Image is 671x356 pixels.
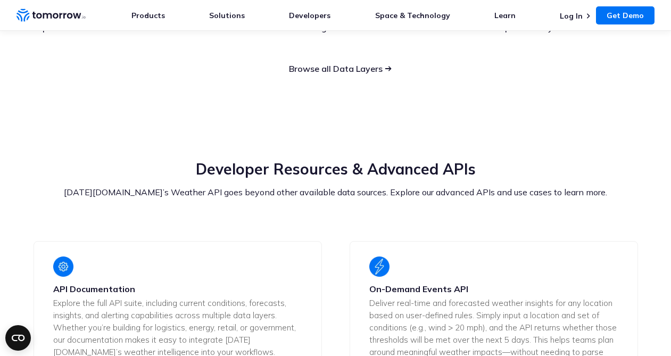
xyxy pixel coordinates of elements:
a: Browse all Data Layers [289,63,383,74]
h2: Developer Resources & Advanced APIs [34,159,638,179]
p: [DATE][DOMAIN_NAME]’s Weather API goes beyond other available data sources. Explore our advanced ... [34,186,638,198]
a: Products [131,11,165,20]
a: Log In [560,11,583,21]
a: Developers [289,11,330,20]
a: Home link [16,7,86,23]
a: Space & Technology [375,11,450,20]
a: Get Demo [596,6,655,24]
a: Solutions [209,11,245,20]
a: Learn [494,11,516,20]
strong: API Documentation [53,284,135,294]
button: Open CMP widget [5,325,31,351]
strong: On-Demand Events API [369,284,468,294]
